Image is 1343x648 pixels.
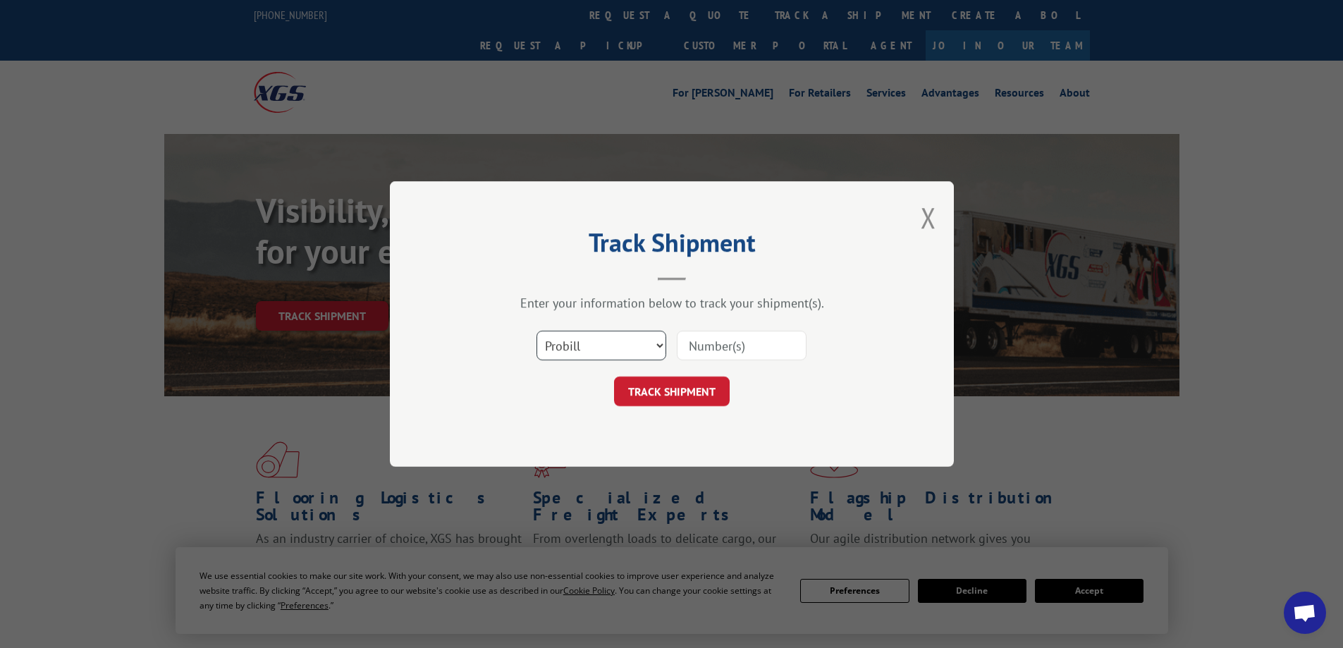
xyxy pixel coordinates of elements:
[460,295,883,311] div: Enter your information below to track your shipment(s).
[1284,592,1326,634] div: Open chat
[614,377,730,406] button: TRACK SHIPMENT
[921,199,936,236] button: Close modal
[677,331,807,360] input: Number(s)
[460,233,883,259] h2: Track Shipment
